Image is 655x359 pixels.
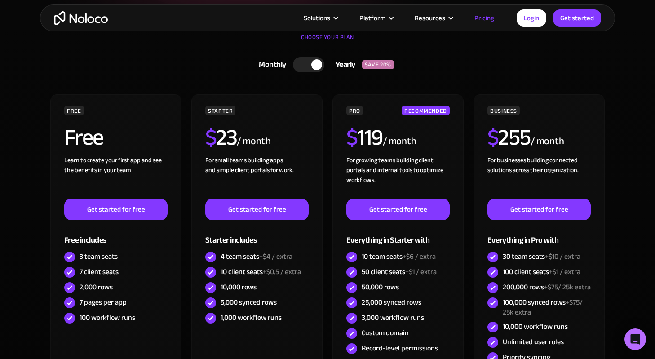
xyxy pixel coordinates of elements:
a: Get started for free [205,199,309,220]
div: PRO [346,106,363,115]
div: 7 client seats [80,267,119,277]
div: 10 team seats [362,252,436,261]
span: $ [205,116,217,159]
a: Login [517,9,546,27]
div: / month [531,134,564,149]
h2: Free [64,126,103,149]
div: 2,000 rows [80,282,113,292]
div: 3 team seats [80,252,118,261]
div: CHOOSE YOUR PLAN [49,31,606,53]
div: Solutions [292,12,348,24]
div: 100,000 synced rows [503,297,591,317]
a: Get started for free [346,199,450,220]
div: Learn to create your first app and see the benefits in your team ‍ [64,155,168,199]
div: FREE [64,106,84,115]
span: +$1 / extra [549,265,580,279]
div: Unlimited user roles [503,337,564,347]
div: Monthly [248,58,293,71]
div: STARTER [205,106,235,115]
div: 7 pages per app [80,297,127,307]
h2: 255 [487,126,531,149]
div: BUSINESS [487,106,520,115]
div: Everything in Starter with [346,220,450,249]
a: Get started for free [487,199,591,220]
div: 50 client seats [362,267,437,277]
div: 100 client seats [503,267,580,277]
a: Get started [553,9,601,27]
div: Platform [348,12,403,24]
span: $ [487,116,499,159]
a: Get started for free [64,199,168,220]
div: SAVE 20% [362,60,394,69]
div: 200,000 rows [503,282,591,292]
span: +$75/ 25k extra [503,296,583,319]
h2: 23 [205,126,237,149]
span: +$0.5 / extra [263,265,301,279]
div: 10,000 rows [221,282,257,292]
div: Free includes [64,220,168,249]
span: +$4 / extra [259,250,292,263]
div: 100 workflow runs [80,313,135,323]
div: 50,000 rows [362,282,399,292]
div: Starter includes [205,220,309,249]
div: Resources [403,12,463,24]
div: Open Intercom Messenger [624,328,646,350]
a: Pricing [463,12,505,24]
span: +$6 / extra [403,250,436,263]
div: / month [383,134,416,149]
div: 10,000 workflow runs [503,322,568,332]
span: +$75/ 25k extra [544,280,591,294]
h2: 119 [346,126,383,149]
span: $ [346,116,358,159]
div: Everything in Pro with [487,220,591,249]
div: RECOMMENDED [402,106,450,115]
div: Solutions [304,12,330,24]
div: Platform [359,12,385,24]
span: +$10 / extra [545,250,580,263]
div: 10 client seats [221,267,301,277]
div: Yearly [324,58,362,71]
div: 1,000 workflow runs [221,313,282,323]
a: home [54,11,108,25]
div: 5,000 synced rows [221,297,277,307]
div: 4 team seats [221,252,292,261]
div: / month [237,134,270,149]
div: 30 team seats [503,252,580,261]
div: For small teams building apps and simple client portals for work. ‍ [205,155,309,199]
div: For growing teams building client portals and internal tools to optimize workflows. [346,155,450,199]
span: +$1 / extra [405,265,437,279]
div: Resources [415,12,445,24]
div: For businesses building connected solutions across their organization. ‍ [487,155,591,199]
div: Custom domain [362,328,409,338]
div: 3,000 workflow runs [362,313,424,323]
div: Record-level permissions [362,343,438,353]
div: 25,000 synced rows [362,297,421,307]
